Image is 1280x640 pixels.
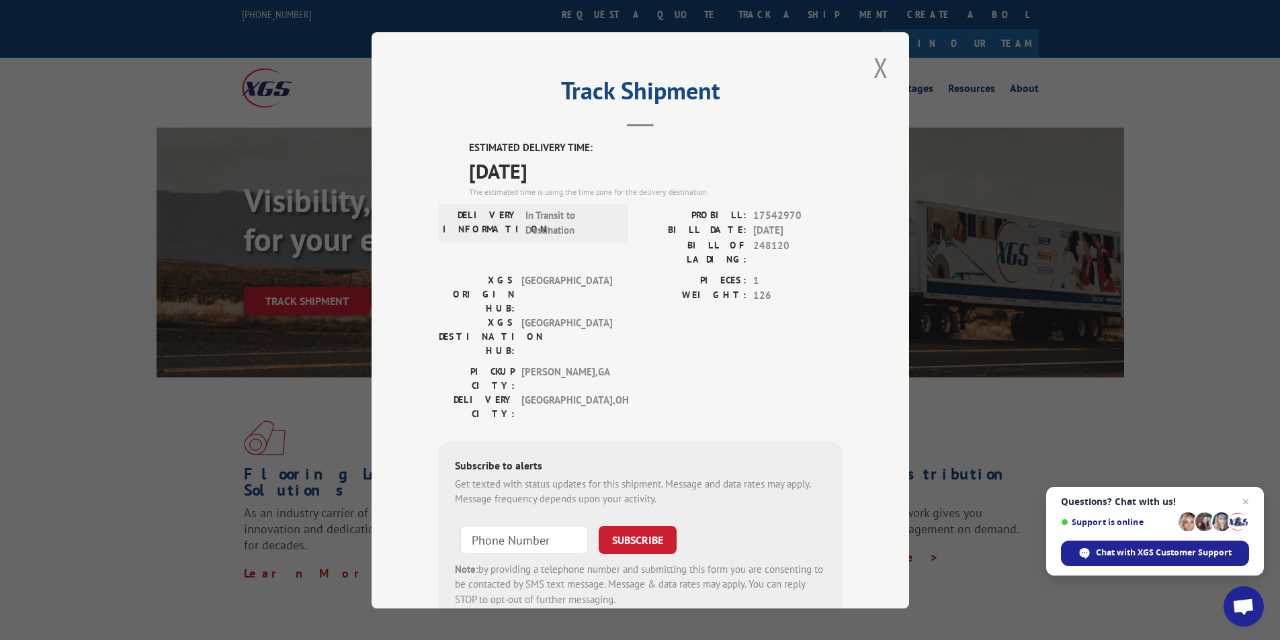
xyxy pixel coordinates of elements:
span: In Transit to Destination [525,208,616,238]
button: SUBSCRIBE [599,525,677,553]
span: Chat with XGS Customer Support [1061,541,1249,566]
label: DELIVERY CITY: [439,392,515,420]
span: 126 [753,288,842,304]
span: [PERSON_NAME] , GA [521,364,612,392]
span: [GEOGRAPHIC_DATA] , OH [521,392,612,420]
label: XGS DESTINATION HUB: [439,315,515,357]
label: XGS ORIGIN HUB: [439,273,515,315]
h2: Track Shipment [439,81,842,107]
span: 17542970 [753,208,842,223]
div: Get texted with status updates for this shipment. Message and data rates may apply. Message frequ... [455,476,826,506]
button: Close modal [869,49,892,86]
span: 1 [753,273,842,288]
span: Support is online [1061,517,1174,527]
span: [GEOGRAPHIC_DATA] [521,315,612,357]
label: BILL DATE: [640,223,746,238]
label: PIECES: [640,273,746,288]
span: 248120 [753,238,842,266]
label: PICKUP CITY: [439,364,515,392]
div: by providing a telephone number and submitting this form you are consenting to be contacted by SM... [455,561,826,607]
label: PROBILL: [640,208,746,223]
strong: Note: [455,562,478,575]
label: WEIGHT: [640,288,746,304]
span: [DATE] [753,223,842,238]
label: ESTIMATED DELIVERY TIME: [469,140,842,156]
input: Phone Number [460,525,588,553]
label: DELIVERY INFORMATION: [443,208,519,238]
div: Subscribe to alerts [455,457,826,476]
label: BILL OF LADING: [640,238,746,266]
span: Chat with XGS Customer Support [1096,547,1232,559]
span: [DATE] [469,155,842,185]
span: Questions? Chat with us! [1061,496,1249,507]
div: The estimated time is using the time zone for the delivery destination. [469,185,842,197]
span: [GEOGRAPHIC_DATA] [521,273,612,315]
a: Open chat [1224,586,1264,627]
